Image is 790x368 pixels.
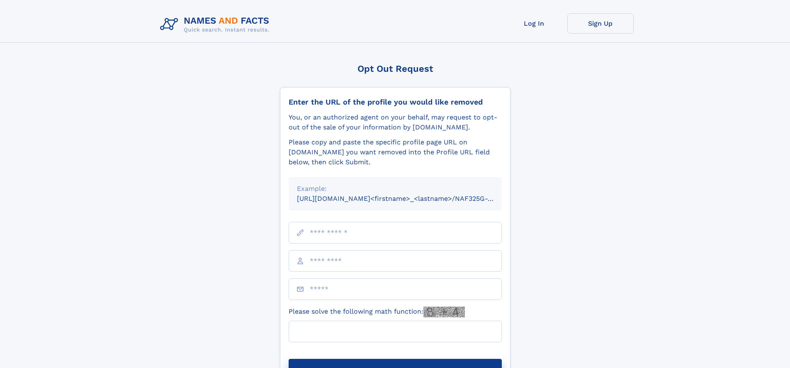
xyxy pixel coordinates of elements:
[289,112,502,132] div: You, or an authorized agent on your behalf, may request to opt-out of the sale of your informatio...
[289,97,502,107] div: Enter the URL of the profile you would like removed
[567,13,634,34] a: Sign Up
[289,307,465,317] label: Please solve the following math function:
[289,137,502,167] div: Please copy and paste the specific profile page URL on [DOMAIN_NAME] you want removed into the Pr...
[297,184,493,194] div: Example:
[157,13,276,36] img: Logo Names and Facts
[297,195,518,202] small: [URL][DOMAIN_NAME]<firstname>_<lastname>/NAF325G-xxxxxxxx
[280,63,510,74] div: Opt Out Request
[501,13,567,34] a: Log In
